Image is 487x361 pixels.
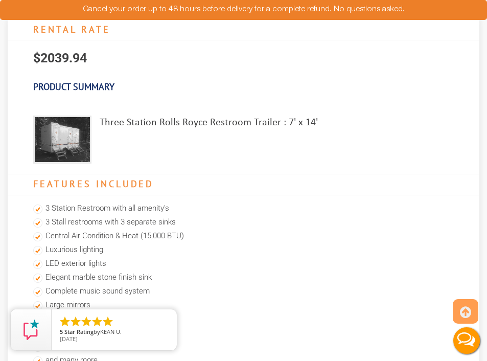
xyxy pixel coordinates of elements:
[33,326,454,340] li: 100 gallons fresh water tank
[102,315,114,328] li: 
[8,174,479,195] h4: Features Included
[446,320,487,361] button: Live Chat
[33,271,454,285] li: Elegant marble stone finish sink
[21,320,41,340] img: Review Rating
[59,315,71,328] li: 
[8,76,479,98] h3: Product Summary
[33,312,454,326] li: Skylight in each room
[69,315,82,328] li: 
[33,257,454,271] li: LED exterior lights
[33,202,454,216] li: 3 Station Restroom with all amenity's
[33,230,454,243] li: Central Air Condition & Heat (15,000 BTU)
[60,335,78,343] span: [DATE]
[60,328,63,335] span: 5
[91,315,103,328] li: 
[33,340,454,354] li: 500 gallon waste tank
[100,116,318,164] div: Three Station Rolls Royce Restroom Trailer : 7' x 14'
[8,19,479,41] h4: RENTAL RATE
[33,243,454,257] li: Luxurious lighting
[33,285,454,299] li: Complete music sound system
[33,216,454,230] li: 3 Stall restrooms with 3 separate sinks
[80,315,92,328] li: 
[60,329,169,336] span: by
[33,299,454,312] li: Large mirrors
[8,40,479,76] p: $2039.94
[100,328,122,335] span: KEAN U.
[64,328,94,335] span: Star Rating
